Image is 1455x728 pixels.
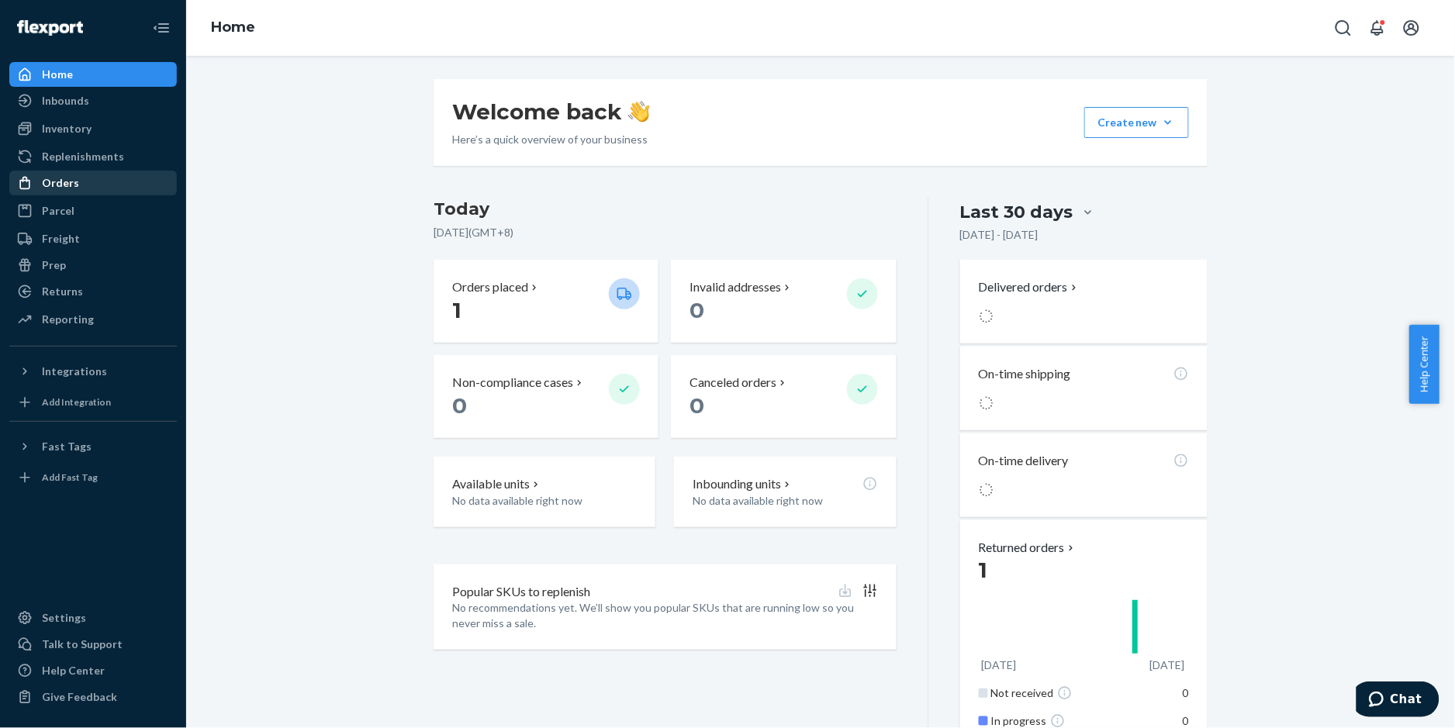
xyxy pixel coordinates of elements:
a: Parcel [9,198,177,223]
div: Prep [42,257,66,273]
button: Available unitsNo data available right now [434,457,655,527]
button: Returned orders [979,539,1077,557]
p: On-time delivery [979,452,1069,470]
iframe: Opens a widget where you can chat to one of our agents [1357,681,1439,720]
div: Last 30 days [960,200,1073,224]
p: Here’s a quick overview of your business [452,132,650,147]
button: Open notifications [1362,12,1393,43]
p: Available units [452,475,530,493]
p: No data available right now [693,493,877,509]
span: 0 [452,392,467,419]
p: Inbounding units [693,475,781,493]
a: Replenishments [9,144,177,169]
button: Open Search Box [1328,12,1359,43]
p: Invalid addresses [689,278,781,296]
a: Home [9,62,177,87]
span: 1 [979,557,988,583]
button: Canceled orders 0 [671,355,896,438]
div: Inventory [42,121,92,136]
div: Home [42,67,73,82]
button: Fast Tags [9,434,177,459]
div: Freight [42,231,80,247]
div: Talk to Support [42,637,123,652]
img: Flexport logo [17,20,83,36]
p: No recommendations yet. We’ll show you popular SKUs that are running low so you never miss a sale. [452,600,878,631]
button: Help Center [1409,325,1439,404]
span: 0 [689,392,704,419]
p: [DATE] [1150,657,1185,673]
button: Invalid addresses 0 [671,260,896,343]
span: 0 [689,297,704,323]
div: Give Feedback [42,689,117,705]
div: Inbounds [42,93,89,109]
div: Orders [42,175,79,191]
a: Home [211,19,255,36]
a: Help Center [9,658,177,683]
a: Add Integration [9,390,177,415]
div: Add Fast Tag [42,471,98,484]
a: Add Fast Tag [9,465,177,490]
button: Inbounding unitsNo data available right now [674,457,896,527]
p: Popular SKUs to replenish [452,583,590,601]
span: 0 [1183,714,1189,727]
p: No data available right now [452,493,637,509]
a: Settings [9,606,177,630]
a: Reporting [9,307,177,332]
span: 1 [452,297,461,323]
div: Reporting [42,312,94,327]
p: [DATE] [982,657,1017,673]
span: 0 [1183,686,1189,699]
button: Integrations [9,359,177,384]
div: Fast Tags [42,439,92,454]
a: Inbounds [9,88,177,113]
div: Settings [42,610,86,626]
p: Canceled orders [689,374,776,392]
button: Talk to Support [9,632,177,657]
div: Not received [991,685,1150,701]
button: Open account menu [1396,12,1427,43]
a: Returns [9,279,177,304]
img: hand-wave emoji [628,101,650,122]
div: Returns [42,284,83,299]
ol: breadcrumbs [199,5,268,50]
button: Create new [1084,107,1189,138]
h1: Welcome back [452,98,650,126]
div: Replenishments [42,149,124,164]
a: Inventory [9,116,177,141]
button: Orders placed 1 [434,260,658,343]
a: Prep [9,253,177,278]
div: Integrations [42,364,107,379]
p: Non-compliance cases [452,374,573,392]
button: Give Feedback [9,685,177,709]
a: Orders [9,171,177,195]
p: On-time shipping [979,365,1071,383]
div: Help Center [42,663,105,678]
button: Non-compliance cases 0 [434,355,658,438]
p: [DATE] ( GMT+8 ) [434,225,897,240]
p: Orders placed [452,278,528,296]
div: Add Integration [42,395,111,409]
button: Delivered orders [979,278,1080,296]
button: Close Navigation [146,12,177,43]
h3: Today [434,197,897,222]
div: Parcel [42,203,74,219]
a: Freight [9,226,177,251]
p: [DATE] - [DATE] [960,227,1039,243]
